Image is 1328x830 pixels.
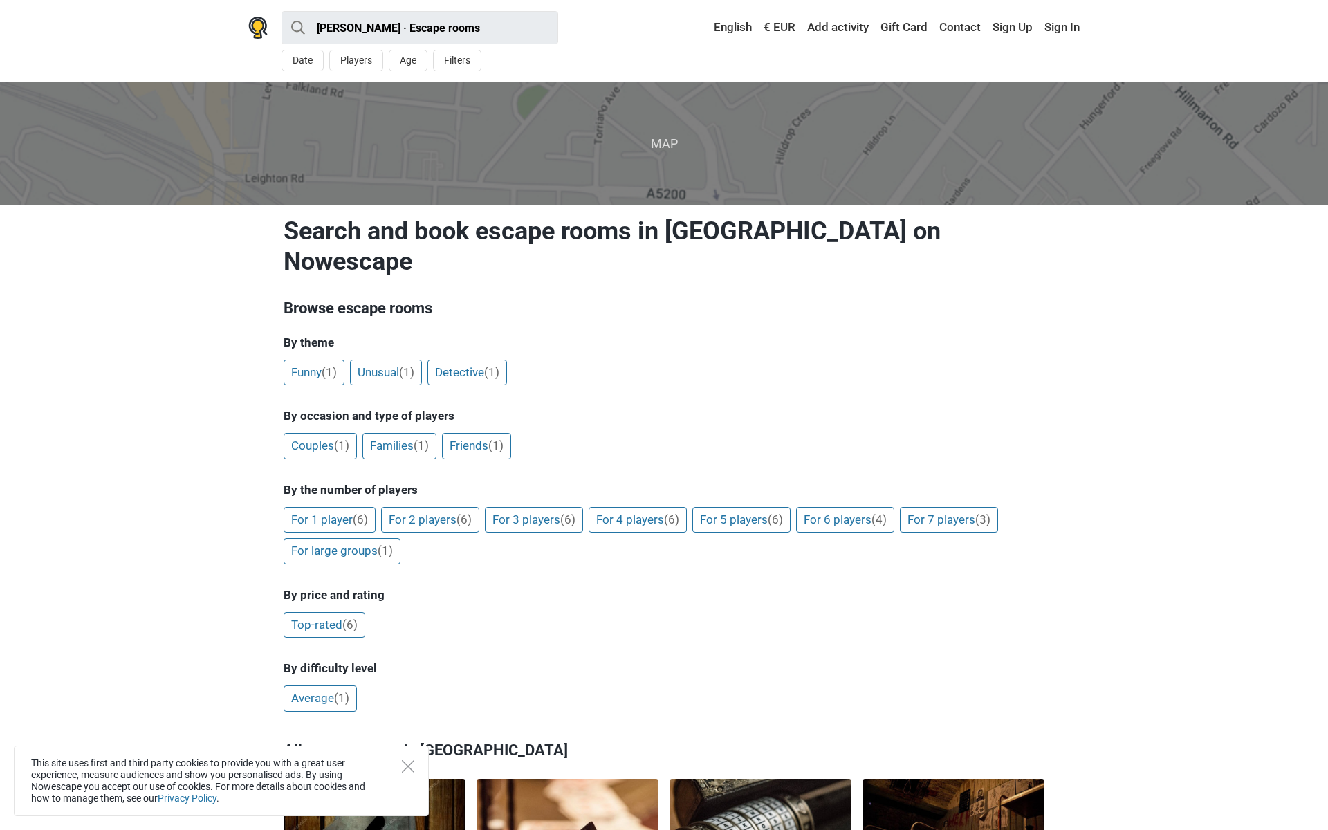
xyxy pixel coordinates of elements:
span: (4) [871,513,887,526]
span: (1) [378,544,393,557]
a: Funny(1) [284,360,344,386]
input: try “London” [282,11,558,44]
a: Unusual(1) [350,360,422,386]
span: (6) [353,513,368,526]
a: For 3 players(6) [485,507,583,533]
a: Couples(1) [284,433,357,459]
a: For large groups(1) [284,538,400,564]
a: Contact [936,15,984,40]
span: (3) [975,513,990,526]
span: (6) [342,618,358,631]
a: For 6 players(4) [796,507,894,533]
img: English [704,23,714,33]
a: Privacy Policy [158,793,216,804]
span: (6) [456,513,472,526]
span: (6) [664,513,679,526]
a: Friends(1) [442,433,511,459]
a: Families(1) [362,433,436,459]
span: (1) [488,439,504,452]
h5: By difficulty level [284,661,1044,675]
a: For 4 players(6) [589,507,687,533]
h3: Browse escape rooms [284,297,1044,320]
a: English [701,15,755,40]
a: Top-rated(6) [284,612,365,638]
h3: All escape rooms in [GEOGRAPHIC_DATA] [284,732,1044,768]
a: Gift Card [877,15,931,40]
a: For 5 players(6) [692,507,791,533]
button: Close [402,760,414,773]
a: € EUR [760,15,799,40]
a: For 2 players(6) [381,507,479,533]
h5: By the number of players [284,483,1044,497]
span: (1) [399,365,414,379]
button: Filters [433,50,481,71]
h1: Search and book escape rooms in [GEOGRAPHIC_DATA] on Nowescape [284,216,1044,277]
span: (1) [414,439,429,452]
span: (1) [334,691,349,705]
a: For 7 players(3) [900,507,998,533]
a: For 1 player(6) [284,507,376,533]
h5: By occasion and type of players [284,409,1044,423]
a: Add activity [804,15,872,40]
a: Sign In [1041,15,1080,40]
button: Players [329,50,383,71]
div: This site uses first and third party cookies to provide you with a great user experience, measure... [14,746,429,816]
button: Date [282,50,324,71]
h5: By theme [284,335,1044,349]
span: (6) [768,513,783,526]
a: Detective(1) [427,360,507,386]
a: Sign Up [989,15,1036,40]
h5: By price and rating [284,588,1044,602]
span: (6) [560,513,575,526]
span: (1) [322,365,337,379]
img: Nowescape logo [248,17,268,39]
a: Average(1) [284,685,357,712]
span: (1) [334,439,349,452]
button: Age [389,50,427,71]
span: (1) [484,365,499,379]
